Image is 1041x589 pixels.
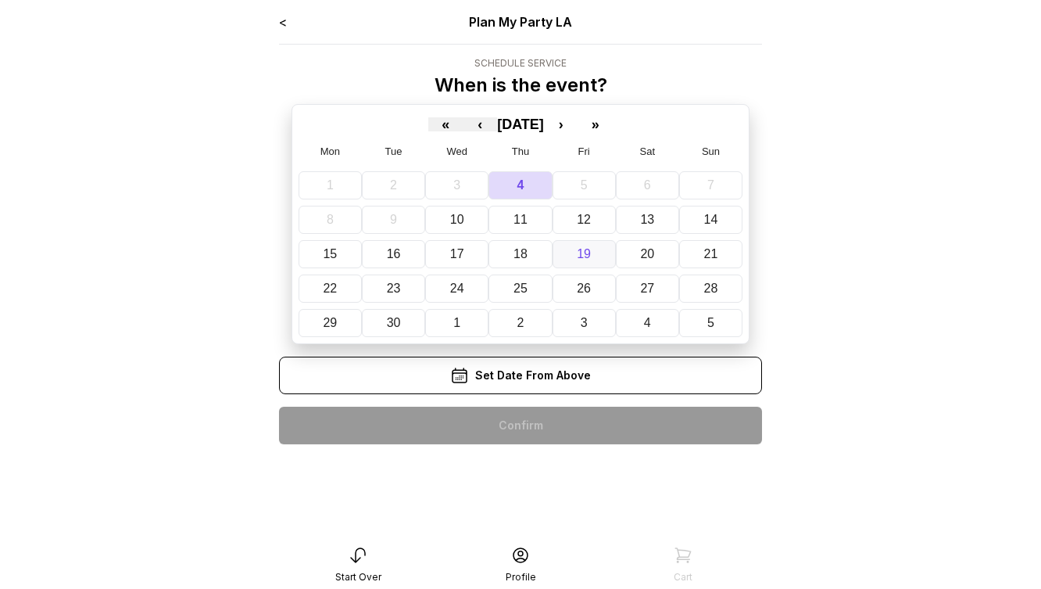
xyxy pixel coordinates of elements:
[640,247,654,260] abbr: September 20, 2025
[299,206,362,234] button: September 8, 2025
[644,316,651,329] abbr: October 4, 2025
[616,309,679,337] button: October 4, 2025
[450,247,464,260] abbr: September 17, 2025
[425,275,488,303] button: September 24, 2025
[702,145,720,157] abbr: Sunday
[447,145,468,157] abbr: Wednesday
[320,145,340,157] abbr: Monday
[704,247,718,260] abbr: September 21, 2025
[544,117,578,131] button: ›
[513,282,528,295] abbr: September 25, 2025
[323,247,337,260] abbr: September 15, 2025
[616,206,679,234] button: September 13, 2025
[578,145,590,157] abbr: Friday
[497,117,544,132] span: [DATE]
[581,178,588,192] abbr: September 5, 2025
[385,145,402,157] abbr: Tuesday
[335,571,381,584] div: Start Over
[453,316,460,329] abbr: October 1, 2025
[581,316,588,329] abbr: October 3, 2025
[279,14,287,30] a: <
[488,309,552,337] button: October 2, 2025
[425,171,488,199] button: September 3, 2025
[553,206,616,234] button: September 12, 2025
[577,213,591,226] abbr: September 12, 2025
[299,309,362,337] button: September 29, 2025
[553,240,616,268] button: September 19, 2025
[640,282,654,295] abbr: September 27, 2025
[387,316,401,329] abbr: September 30, 2025
[488,275,552,303] button: September 25, 2025
[435,73,607,98] p: When is the event?
[362,206,425,234] button: September 9, 2025
[506,571,536,584] div: Profile
[679,171,742,199] button: September 7, 2025
[707,316,714,329] abbr: October 5, 2025
[616,171,679,199] button: September 6, 2025
[553,309,616,337] button: October 3, 2025
[577,282,591,295] abbr: September 26, 2025
[362,171,425,199] button: September 2, 2025
[425,309,488,337] button: October 1, 2025
[488,240,552,268] button: September 18, 2025
[640,213,654,226] abbr: September 13, 2025
[578,117,613,131] button: »
[704,282,718,295] abbr: September 28, 2025
[707,178,714,192] abbr: September 7, 2025
[463,117,497,131] button: ‹
[362,309,425,337] button: September 30, 2025
[679,309,742,337] button: October 5, 2025
[387,282,401,295] abbr: September 23, 2025
[450,282,464,295] abbr: September 24, 2025
[279,357,762,394] div: Set Date From Above
[390,178,397,192] abbr: September 2, 2025
[679,206,742,234] button: September 14, 2025
[299,171,362,199] button: September 1, 2025
[390,213,397,226] abbr: September 9, 2025
[553,171,616,199] button: September 5, 2025
[327,213,334,226] abbr: September 8, 2025
[299,240,362,268] button: September 15, 2025
[679,240,742,268] button: September 21, 2025
[387,247,401,260] abbr: September 16, 2025
[679,275,742,303] button: September 28, 2025
[453,178,460,192] abbr: September 3, 2025
[616,240,679,268] button: September 20, 2025
[616,275,679,303] button: September 27, 2025
[513,213,528,226] abbr: September 11, 2025
[513,247,528,260] abbr: September 18, 2025
[488,171,552,199] button: September 4, 2025
[299,275,362,303] button: September 22, 2025
[517,316,524,329] abbr: October 2, 2025
[323,316,337,329] abbr: September 29, 2025
[362,240,425,268] button: September 16, 2025
[376,13,666,31] div: Plan My Party LA
[435,57,607,70] div: Schedule Service
[674,571,692,584] div: Cart
[517,178,524,192] abbr: September 4, 2025
[327,178,334,192] abbr: September 1, 2025
[553,275,616,303] button: September 26, 2025
[644,178,651,192] abbr: September 6, 2025
[425,240,488,268] button: September 17, 2025
[428,117,463,131] button: «
[425,206,488,234] button: September 10, 2025
[640,145,656,157] abbr: Saturday
[323,282,337,295] abbr: September 22, 2025
[362,275,425,303] button: September 23, 2025
[488,206,552,234] button: September 11, 2025
[577,247,591,260] abbr: September 19, 2025
[450,213,464,226] abbr: September 10, 2025
[512,145,529,157] abbr: Thursday
[497,117,544,131] button: [DATE]
[704,213,718,226] abbr: September 14, 2025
